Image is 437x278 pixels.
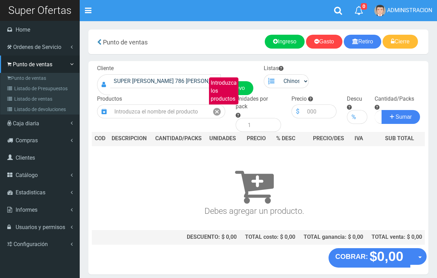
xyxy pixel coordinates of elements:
[369,249,403,264] strong: $0,00
[97,65,114,73] label: Cliente
[16,207,37,213] span: Informes
[92,132,109,146] th: COD
[206,132,239,146] th: UNIDADES
[236,95,281,111] label: Unidades por pack
[8,4,71,16] span: Super Ofertas
[2,104,79,115] a: Listado de devoluciones
[247,135,266,143] span: PRECIO
[2,94,79,104] a: Listado de ventas
[301,233,364,241] div: TOTAL ganancia: $ 0,00
[335,253,368,260] strong: COBRAR:
[344,35,382,49] a: Retiro
[369,233,422,241] div: TOTAL venta: $ 0,00
[109,132,151,146] th: DES
[291,104,304,118] div: $
[103,39,148,46] span: Punto de ventas
[395,114,412,120] span: Sumar
[16,26,30,33] span: Home
[2,73,79,83] a: Punto de ventas
[14,241,48,247] span: Configuración
[122,135,147,142] span: CRIPCION
[16,224,65,230] span: Usuarios y permisos
[13,120,39,127] span: Caja diaria
[154,233,237,241] div: DESCUENTO: $ 0,00
[95,156,414,216] h3: Debes agregar un producto.
[361,3,367,10] span: 0
[304,104,337,118] input: 000
[276,135,295,142] span: % DESC
[347,95,362,103] label: Descu
[291,95,307,103] label: Precio
[16,172,38,178] span: Catálogo
[360,110,367,124] input: 000
[374,5,386,16] img: User Image
[382,110,420,124] button: Sumar
[16,154,35,161] span: Clientes
[313,135,344,142] span: PRECIO/DES
[13,61,52,68] span: Punto de ventas
[264,65,283,73] label: Listas
[375,110,382,124] input: Cantidad
[385,135,414,143] span: SUB TOTAL
[97,95,122,103] label: Productos
[375,95,414,103] label: Cantidad/Packs
[244,118,281,132] input: 1
[329,248,411,268] button: COBRAR: $0,00
[2,83,79,94] a: Listado de Presupuestos
[355,135,363,142] span: IVA
[209,77,238,105] label: Introduzca los productos
[16,137,38,144] span: Compras
[242,233,295,241] div: TOTAL costo: $ 0,00
[306,35,342,49] a: Gasto
[347,110,360,124] div: %
[387,7,432,14] span: ADMINISTRACION
[265,35,305,49] a: Ingreso
[110,74,221,88] input: Consumidor Final
[13,44,61,50] span: Ordenes de Servicio
[16,189,45,196] span: Estadisticas
[151,132,206,146] th: CANTIDAD/PACKS
[111,104,209,118] input: Introduzca el nombre del producto
[383,35,418,49] a: Cierre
